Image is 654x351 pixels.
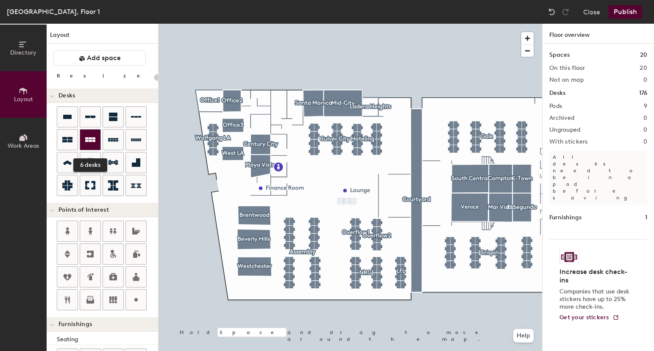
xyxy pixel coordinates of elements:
span: Work Areas [8,142,39,149]
h2: 0 [643,77,647,83]
h1: 1 [645,213,647,222]
span: Add space [87,54,121,62]
h1: Furnishings [549,213,582,222]
span: Furnishings [58,321,92,328]
button: Add space [53,50,146,66]
h2: Pods [549,103,562,110]
h2: Ungrouped [549,127,581,133]
h2: With stickers [549,138,588,145]
h2: 0 [643,138,647,145]
h2: 0 [643,127,647,133]
h1: Floor overview [543,24,654,44]
button: Help [513,329,534,343]
img: Undo [548,8,556,16]
h2: 0 [643,115,647,122]
span: Directory [10,49,36,56]
a: Get your stickers [559,314,619,321]
h1: 176 [639,88,647,98]
img: Redo [561,8,570,16]
div: [GEOGRAPHIC_DATA], Floor 1 [7,6,100,17]
p: Companies that use desk stickers have up to 25% more check-ins. [559,288,632,311]
h2: Not on map [549,77,584,83]
h1: 20 [640,50,647,60]
div: Seating [57,335,158,344]
h4: Increase desk check-ins [559,268,632,285]
h2: 20 [640,65,647,72]
span: Layout [14,96,33,103]
h2: Archived [549,115,574,122]
div: Resize [57,72,150,79]
h1: Desks [549,88,565,98]
button: 6 desks [80,129,101,150]
h1: Spaces [549,50,570,60]
img: Sticker logo [559,250,579,264]
button: Publish [609,5,642,19]
h2: On this floor [549,65,585,72]
span: Points of Interest [58,207,109,213]
h2: 9 [644,103,647,110]
button: Close [583,5,600,19]
h1: Layout [47,30,158,44]
span: Desks [58,92,75,99]
span: Get your stickers [559,314,609,321]
p: All desks need to be in a pod before saving [549,150,647,205]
